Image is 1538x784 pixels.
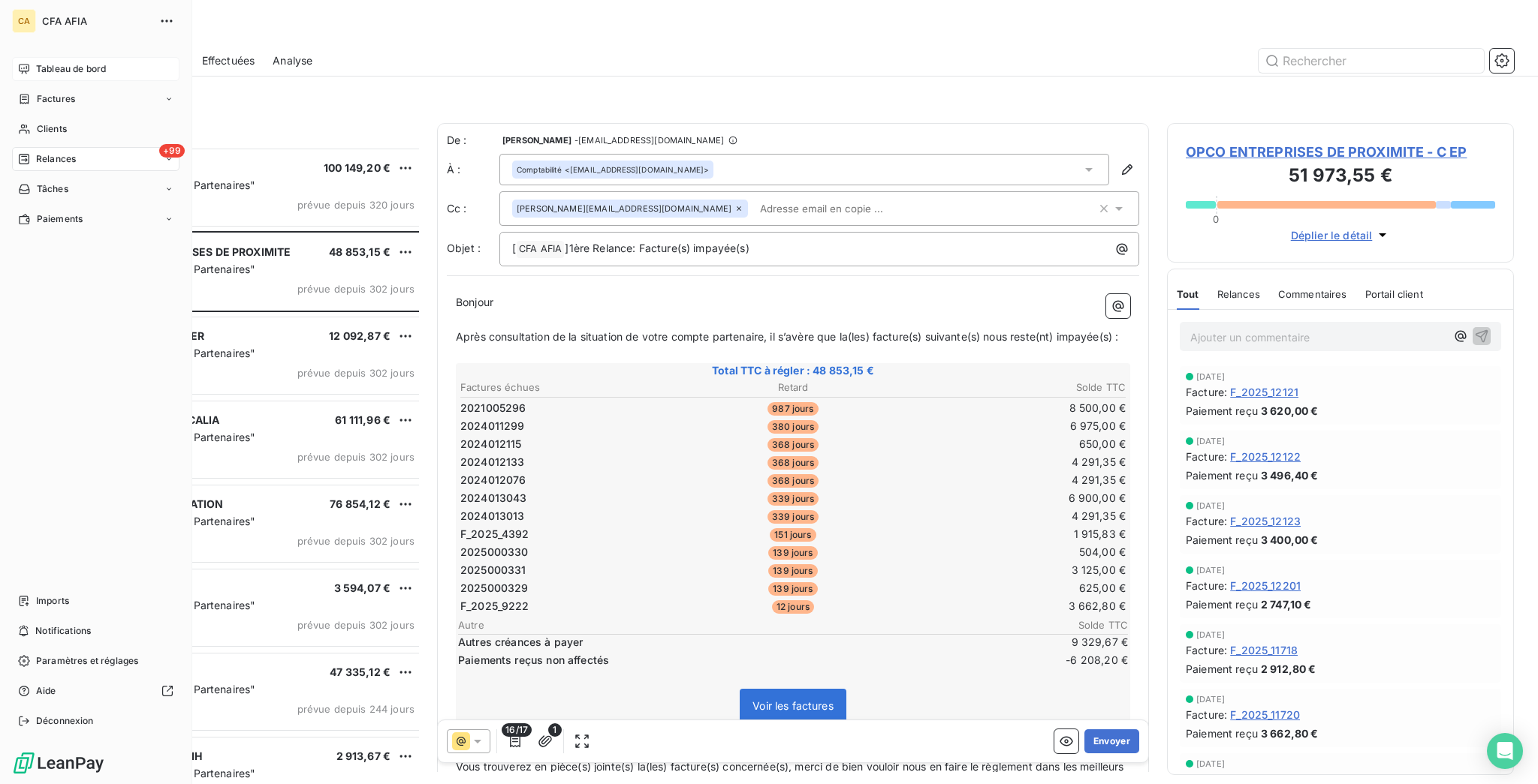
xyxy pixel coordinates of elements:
[1230,384,1298,400] span: F_2025_12121
[767,456,819,470] span: 368 jours
[330,665,391,678] span: 47 335,12 €
[460,419,525,434] span: 2024011299
[1230,449,1301,464] span: F_2025_12122
[37,122,67,136] span: Clients
[767,420,819,434] span: 380 jours
[36,152,76,166] span: Relances
[37,212,83,226] span: Paiements
[37,92,75,106] span: Factures
[329,245,391,258] span: 48 853,15 €
[36,594,69,608] span: Imports
[767,510,819,524] span: 339 jours
[35,624,91,638] span: Notifications
[517,241,564,258] span: CFA AFIA
[1186,596,1258,612] span: Paiement reçu
[905,580,1126,596] td: 625,00 €
[330,497,391,510] span: 76 854,12 €
[460,455,525,470] span: 2024012133
[1186,403,1258,419] span: Paiement reçu
[36,654,138,668] span: Paramètres et réglages
[297,619,415,631] span: prévue depuis 302 jours
[1186,162,1495,192] h3: 51 973,55 €
[456,330,1118,343] span: Après consultation de la situation de votre compte partenaire, il s’avère que la(les) facture(s) ...
[1186,449,1227,464] span: Facture :
[458,653,1035,668] span: Paiements reçus non affectés
[1286,227,1395,244] button: Déplier le détail
[460,491,527,506] span: 2024013043
[767,492,819,506] span: 339 jours
[1196,372,1225,381] span: [DATE]
[905,400,1126,416] td: 8 500,00 €
[905,454,1126,470] td: 4 291,35 €
[460,581,529,596] span: 2025000329
[1365,288,1423,300] span: Portail client
[1186,467,1258,483] span: Paiement reçu
[36,684,56,698] span: Aide
[1278,288,1347,300] span: Commentaires
[1196,566,1225,575] span: [DATE]
[460,563,526,578] span: 2025000331
[1186,532,1258,548] span: Paiement reçu
[460,545,529,560] span: 2025000330
[297,451,415,463] span: prévue depuis 302 jours
[1084,729,1139,753] button: Envoyer
[460,401,526,416] span: 2021005296
[334,581,391,594] span: 3 594,07 €
[1186,725,1258,741] span: Paiement reçu
[460,527,529,542] span: F_2025_4392
[683,380,904,395] th: Retard
[768,564,817,578] span: 139 jours
[752,699,834,712] span: Voir les factures
[502,723,532,737] span: 16/17
[12,9,36,33] div: CA
[1186,642,1227,658] span: Facture :
[458,619,1038,631] span: Autre
[36,62,106,76] span: Tableau de bord
[329,329,391,342] span: 12 092,87 €
[574,136,724,145] span: - [EMAIL_ADDRESS][DOMAIN_NAME]
[517,164,562,175] span: Comptabilité
[36,714,94,728] span: Déconnexion
[460,380,681,395] th: Factures échues
[12,679,179,703] a: Aide
[770,528,816,542] span: 151 jours
[767,438,819,452] span: 368 jours
[512,242,516,254] span: [
[273,53,312,68] span: Analyse
[1196,501,1225,510] span: [DATE]
[767,402,818,416] span: 987 jours
[905,544,1126,560] td: 504,00 €
[905,562,1126,578] td: 3 125,00 €
[502,136,571,145] span: [PERSON_NAME]
[336,749,391,762] span: 2 913,67 €
[1177,288,1199,300] span: Tout
[1217,288,1260,300] span: Relances
[1186,513,1227,529] span: Facture :
[456,296,493,308] span: Bonjour
[517,164,709,175] div: <[EMAIL_ADDRESS][DOMAIN_NAME]>
[1261,467,1319,483] span: 3 496,40 €
[905,380,1126,395] th: Solde TTC
[1196,759,1225,768] span: [DATE]
[42,15,150,27] span: CFA AFIA
[202,53,255,68] span: Effectuées
[458,363,1128,378] span: Total TTC à régler : 48 853,15 €
[297,535,415,547] span: prévue depuis 302 jours
[767,474,819,488] span: 368 jours
[460,599,529,614] span: F_2025_9222
[1230,642,1298,658] span: F_2025_11718
[905,526,1126,542] td: 1 915,83 €
[905,490,1126,506] td: 6 900,00 €
[297,283,415,295] span: prévue depuis 302 jours
[297,199,415,211] span: prévue depuis 320 jours
[1230,707,1300,722] span: F_2025_11720
[1230,513,1301,529] span: F_2025_12123
[458,635,1035,650] span: Autres créances à payer
[905,472,1126,488] td: 4 291,35 €
[1186,578,1227,593] span: Facture :
[905,598,1126,614] td: 3 662,80 €
[1186,707,1227,722] span: Facture :
[460,437,522,452] span: 2024012115
[1261,596,1312,612] span: 2 747,10 €
[1196,630,1225,639] span: [DATE]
